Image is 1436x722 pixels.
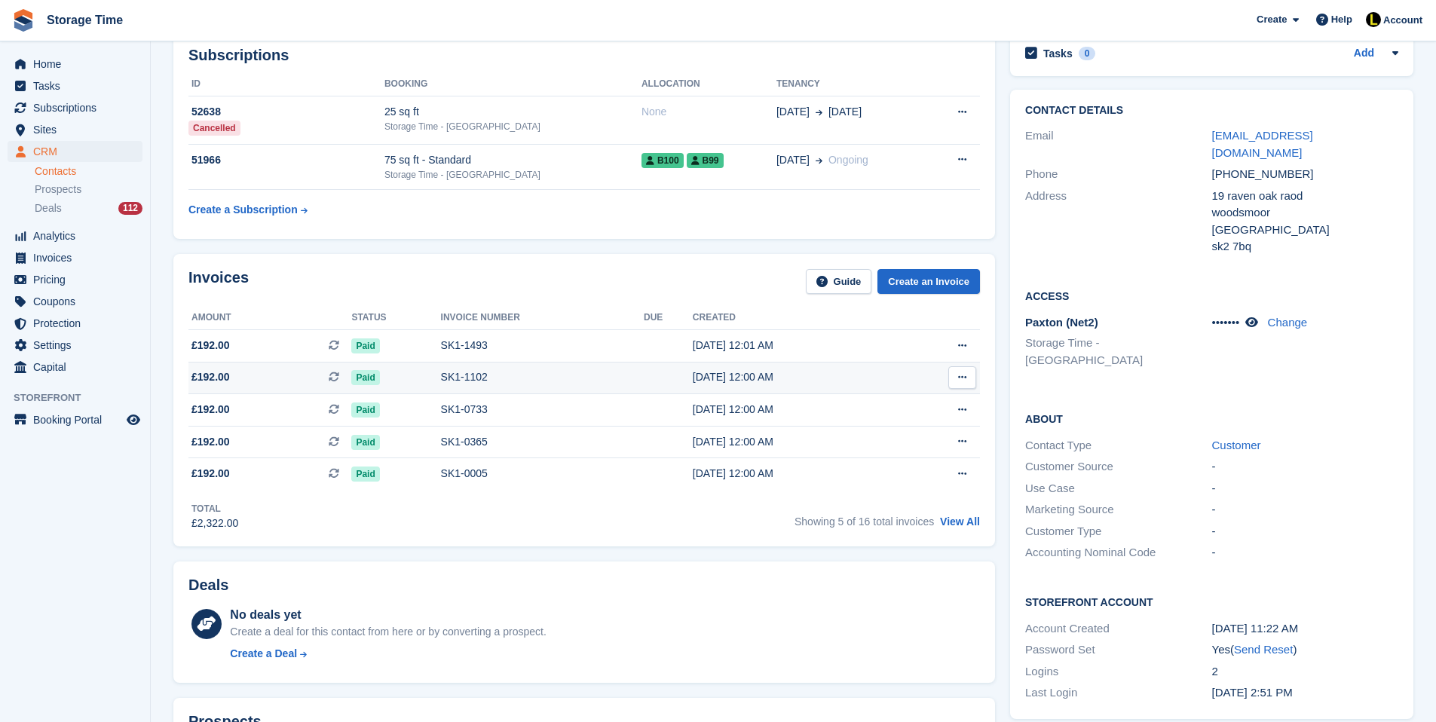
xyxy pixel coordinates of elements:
th: Invoice number [441,306,644,330]
span: £192.00 [191,338,230,353]
span: Paid [351,370,379,385]
div: - [1212,501,1398,519]
a: menu [8,141,142,162]
h2: Access [1025,288,1398,303]
time: 2024-10-20 13:51:02 UTC [1212,686,1293,699]
div: Cancelled [188,121,240,136]
a: menu [8,409,142,430]
span: Capital [33,356,124,378]
div: £2,322.00 [191,515,238,531]
a: menu [8,269,142,290]
a: Guide [806,269,872,294]
a: Create an Invoice [877,269,980,294]
a: Send Reset [1234,643,1293,656]
span: Coupons [33,291,124,312]
a: Deals 112 [35,200,142,216]
div: Last Login [1025,684,1211,702]
span: [DATE] [776,152,810,168]
img: stora-icon-8386f47178a22dfd0bd8f6a31ec36ba5ce8667c1dd55bd0f319d3a0aa187defe.svg [12,9,35,32]
a: Prospects [35,182,142,197]
div: Yes [1212,641,1398,659]
th: Created [693,306,899,330]
div: Address [1025,188,1211,255]
div: SK1-1102 [441,369,644,385]
div: 19 raven oak raod [1212,188,1398,205]
a: menu [8,313,142,334]
span: Analytics [33,225,124,246]
span: Paxton (Net2) [1025,316,1098,329]
span: £192.00 [191,369,230,385]
span: Pricing [33,269,124,290]
span: ( ) [1230,643,1297,656]
div: [DATE] 12:00 AM [693,402,899,418]
div: Create a Subscription [188,202,298,218]
a: menu [8,356,142,378]
div: Customer Source [1025,458,1211,476]
th: Allocation [641,72,776,96]
div: Storage Time - [GEOGRAPHIC_DATA] [384,168,641,182]
div: SK1-0005 [441,466,644,482]
span: Help [1331,12,1352,27]
span: Settings [33,335,124,356]
span: B99 [687,153,724,168]
span: ••••••• [1212,316,1240,329]
span: Create [1257,12,1287,27]
div: [DATE] 12:00 AM [693,466,899,482]
span: Protection [33,313,124,334]
div: Use Case [1025,480,1211,497]
div: 52638 [188,104,384,120]
a: menu [8,291,142,312]
div: woodsmoor [1212,204,1398,222]
span: £192.00 [191,466,230,482]
div: Account Created [1025,620,1211,638]
span: Storefront [14,390,150,405]
div: Create a deal for this contact from here or by converting a prospect. [230,624,546,640]
div: Total [191,502,238,515]
div: Contact Type [1025,437,1211,454]
span: Ongoing [828,154,868,166]
a: Create a Deal [230,646,546,662]
span: Subscriptions [33,97,124,118]
a: View All [940,515,980,528]
span: Booking Portal [33,409,124,430]
span: Invoices [33,247,124,268]
a: menu [8,225,142,246]
span: Showing 5 of 16 total invoices [795,515,934,528]
span: Home [33,54,124,75]
div: 25 sq ft [384,104,641,120]
div: 75 sq ft - Standard [384,152,641,168]
li: Storage Time - [GEOGRAPHIC_DATA] [1025,335,1211,369]
th: Amount [188,306,351,330]
div: sk2 7bq [1212,238,1398,255]
a: menu [8,97,142,118]
th: Tenancy [776,72,928,96]
div: [DATE] 12:00 AM [693,369,899,385]
span: CRM [33,141,124,162]
div: [DATE] 12:00 AM [693,434,899,450]
div: 112 [118,202,142,215]
a: Change [1268,316,1308,329]
img: Laaibah Sarwar [1366,12,1381,27]
div: Accounting Nominal Code [1025,544,1211,561]
span: [DATE] [776,104,810,120]
div: - [1212,458,1398,476]
a: menu [8,247,142,268]
div: Password Set [1025,641,1211,659]
div: Create a Deal [230,646,297,662]
h2: Tasks [1043,47,1073,60]
a: Add [1354,45,1374,63]
div: Logins [1025,663,1211,681]
th: Status [351,306,440,330]
a: Storage Time [41,8,129,32]
span: [DATE] [828,104,862,120]
div: Phone [1025,166,1211,183]
div: Storage Time - [GEOGRAPHIC_DATA] [384,120,641,133]
a: Preview store [124,411,142,429]
div: Email [1025,127,1211,161]
a: Contacts [35,164,142,179]
div: No deals yet [230,606,546,624]
h2: About [1025,411,1398,426]
a: menu [8,335,142,356]
a: menu [8,54,142,75]
div: [GEOGRAPHIC_DATA] [1212,222,1398,239]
